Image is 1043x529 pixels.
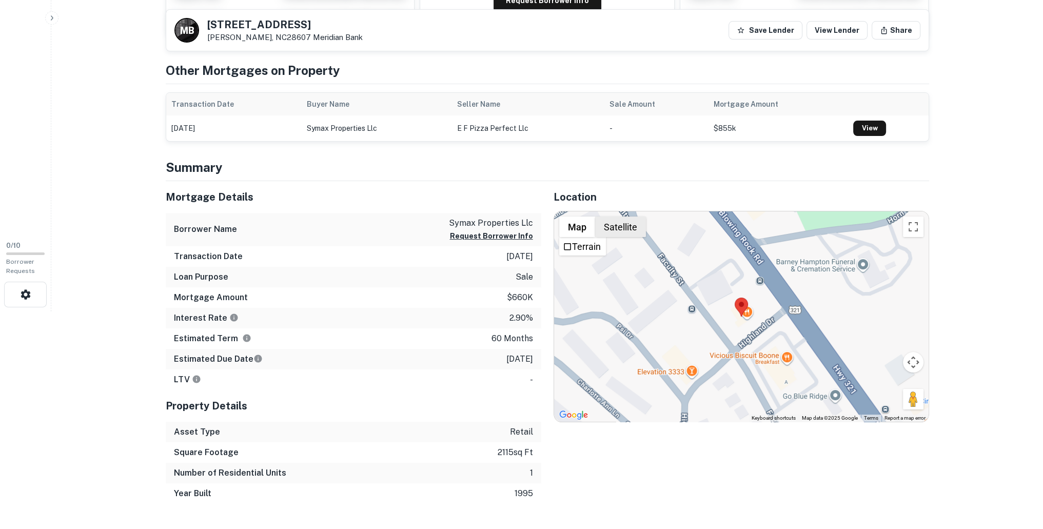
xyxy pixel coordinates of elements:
td: e f pizza perfect llc [452,115,604,141]
a: Open this area in Google Maps (opens a new window) [557,408,591,422]
h6: Estimated Due Date [174,353,263,365]
p: [PERSON_NAME], NC28607 [207,33,363,42]
ul: Show street map [559,237,606,256]
p: 1995 [515,487,533,500]
p: 2115 sq ft [498,446,533,459]
h6: Number of Residential Units [174,467,286,479]
a: View [853,121,886,136]
td: - [604,115,708,141]
button: Drag Pegman onto the map to open Street View [903,389,923,409]
th: Sale Amount [604,93,708,115]
td: $855k [709,115,848,141]
iframe: Chat Widget [992,447,1043,496]
button: Request Borrower Info [450,230,533,242]
li: Terrain [560,238,605,254]
h6: Interest Rate [174,312,239,324]
span: Map data ©2025 Google [802,415,858,421]
p: M B [180,24,193,37]
a: View Lender [806,21,868,40]
a: Terms [864,415,878,421]
button: Show satellite imagery [595,217,646,237]
p: 1 [530,467,533,479]
th: Seller Name [452,93,604,115]
h5: [STREET_ADDRESS] [207,19,363,30]
p: [DATE] [506,353,533,365]
p: 2.90% [509,312,533,324]
button: Map camera controls [903,352,923,373]
a: M B [174,18,199,43]
p: - [530,374,533,386]
h6: Year Built [174,487,211,500]
label: Terrain [572,241,601,252]
svg: Estimate is based on a standard schedule for this type of loan. [253,354,263,363]
h6: Mortgage Amount [174,291,248,304]
a: Report a map error [884,415,926,421]
th: Mortgage Amount [709,93,848,115]
button: Save Lender [729,21,802,40]
p: 60 months [491,332,533,345]
h6: Asset Type [174,426,220,438]
p: $660k [507,291,533,304]
h5: Location [554,189,929,205]
button: Toggle fullscreen view [903,217,923,237]
h6: LTV [174,374,201,386]
h6: Estimated Term [174,332,251,345]
h4: Summary [166,158,929,177]
button: Show street map [559,217,595,237]
p: [DATE] [506,250,533,263]
svg: LTVs displayed on the website are for informational purposes only and may be reported incorrectly... [192,375,201,384]
p: retail [510,426,533,438]
th: Buyer Name [302,93,452,115]
h5: Property Details [166,398,541,414]
svg: Term is based on a standard schedule for this type of loan. [242,334,251,343]
button: Keyboard shortcuts [752,415,796,422]
a: Meridian Bank [313,33,363,42]
h6: Transaction Date [174,250,243,263]
h6: Square Footage [174,446,239,459]
span: Borrower Requests [6,258,35,275]
button: Share [872,21,920,40]
p: sale [516,271,533,283]
img: Google [557,408,591,422]
svg: The interest rates displayed on the website are for informational purposes only and may be report... [229,313,239,322]
td: symax properties llc [302,115,452,141]
h6: Loan Purpose [174,271,228,283]
h4: Other Mortgages on Property [166,61,929,80]
h6: Borrower Name [174,223,237,236]
span: 0 / 10 [6,242,21,249]
td: [DATE] [166,115,302,141]
p: symax properties llc [449,217,533,229]
h5: Mortgage Details [166,189,541,205]
th: Transaction Date [166,93,302,115]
